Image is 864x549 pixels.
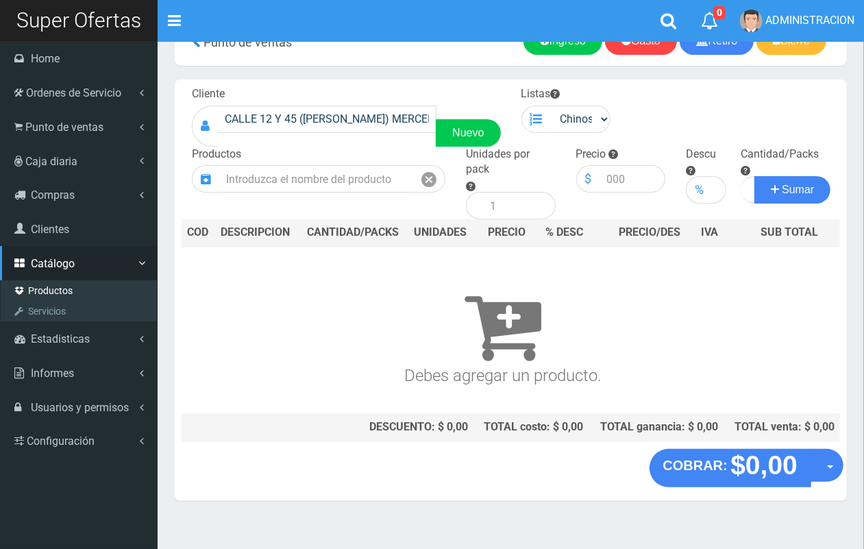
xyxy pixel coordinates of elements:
[765,14,854,27] span: ADMINISTRACION
[187,267,819,385] h3: Debes agregar un producto.
[240,225,290,239] span: CRIPCION
[713,6,726,19] span: 0
[712,176,726,204] input: 000
[25,121,103,134] span: Punto de ventas
[741,176,755,204] input: Cantidad
[521,86,560,102] label: Listas
[219,165,413,193] input: Introduzca el nombre del producto
[686,147,716,162] label: Descu
[192,147,241,162] label: Productos
[730,450,798,480] strong: $0,00
[203,35,292,49] span: Punto de ventas
[600,165,665,193] input: 000
[215,219,299,247] th: DES
[25,155,77,168] span: Caja diaria
[218,106,436,133] input: Consumidor Final
[619,225,680,239] span: PRECIO/DES
[31,367,74,380] span: Informes
[761,225,819,241] span: SUB TOTAL
[299,219,407,247] th: CANTIDAD/PACKS
[740,10,763,32] img: User Image
[182,219,215,247] th: COD
[546,225,584,239] span: % DESC
[31,223,69,236] span: Clientes
[686,176,712,204] div: %
[31,257,75,270] span: Catálogo
[27,435,95,448] span: Configuración
[305,419,468,435] div: DESCUENTO: $ 0,00
[483,192,555,219] input: 1
[650,449,812,487] button: COBRAR: $0,00
[407,219,473,247] th: UNIDADES
[701,225,718,239] span: IVA
[31,332,90,345] span: Estadisticas
[4,280,157,301] a: Productos
[479,419,584,435] div: TOTAL costo: $ 0,00
[576,147,606,162] label: Precio
[31,401,129,414] span: Usuarios y permisos
[4,301,157,321] a: Servicios
[595,419,719,435] div: TOTAL ganancia: $ 0,00
[466,147,555,178] label: Unidades por pack
[782,184,814,195] span: Sumar
[436,119,500,147] a: Nuevo
[754,176,831,204] button: Sumar
[576,165,600,193] div: $
[31,188,75,202] span: Compras
[741,147,819,162] label: Cantidad/Packs
[192,86,225,102] label: Cliente
[26,86,121,99] span: Ordenes de Servicio
[16,8,141,32] span: Super Ofertas
[488,225,526,241] span: PRECIO
[729,419,835,435] div: TOTAL venta: $ 0,00
[663,458,728,473] strong: COBRAR:
[31,52,60,65] span: Home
